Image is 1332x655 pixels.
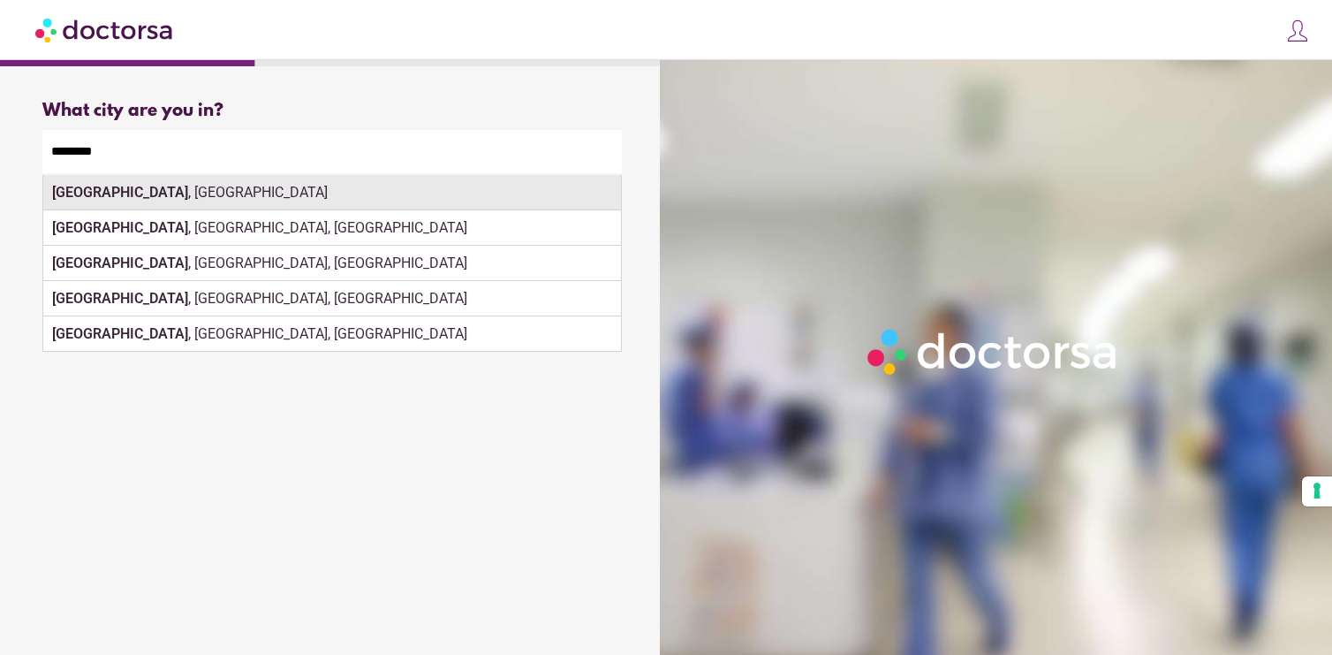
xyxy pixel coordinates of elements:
div: , [GEOGRAPHIC_DATA], [GEOGRAPHIC_DATA] [43,281,621,316]
div: What city are you in? [42,101,622,121]
strong: [GEOGRAPHIC_DATA] [52,255,188,271]
img: icons8-customer-100.png [1285,19,1310,43]
strong: [GEOGRAPHIC_DATA] [52,219,188,236]
strong: [GEOGRAPHIC_DATA] [52,290,188,307]
div: Make sure the city you pick is where you need assistance. [42,173,622,212]
button: Your consent preferences for tracking technologies [1302,476,1332,506]
div: , [GEOGRAPHIC_DATA], [GEOGRAPHIC_DATA] [43,246,621,281]
strong: [GEOGRAPHIC_DATA] [52,184,188,201]
div: , [GEOGRAPHIC_DATA] [43,175,621,210]
img: Doctorsa.com [35,10,175,50]
div: , [GEOGRAPHIC_DATA], [GEOGRAPHIC_DATA] [43,210,621,246]
img: Logo-Doctorsa-trans-White-partial-flat.png [860,322,1127,381]
div: , [GEOGRAPHIC_DATA], [GEOGRAPHIC_DATA] [43,316,621,352]
strong: [GEOGRAPHIC_DATA] [52,325,188,342]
